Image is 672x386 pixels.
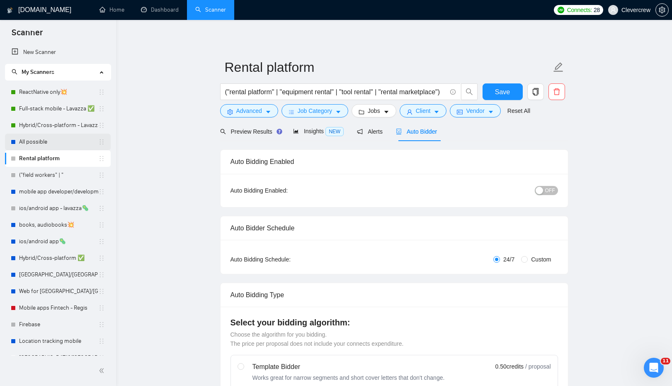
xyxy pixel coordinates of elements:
[252,374,445,382] div: Works great for narrow segments and short cover letters that don't change.
[12,69,17,75] span: search
[495,362,524,371] span: 0.50 credits
[5,217,111,233] li: books, audiobooks💥
[230,216,558,240] div: Auto Bidder Schedule
[98,238,105,245] span: holder
[19,84,98,100] a: ReactNative only💥
[5,349,111,366] li: UAE/Saudi/Quatar
[5,167,111,183] li: ("field workers" | "
[655,7,669,13] a: setting
[525,362,551,371] span: / proposal
[19,349,98,366] a: [GEOGRAPHIC_DATA]/[GEOGRAPHIC_DATA]/Quatar
[293,128,344,134] span: Insights
[553,62,564,73] span: edit
[5,100,111,117] li: Full-stack mobile - Lavazza ✅
[19,250,98,266] a: Hybrid/Cross-platform ✅
[5,333,111,349] li: Location tracking mobile
[98,122,105,129] span: holder
[5,316,111,333] li: Firebase
[5,233,111,250] li: ios/android app🦠
[98,188,105,195] span: holder
[12,68,54,76] span: My Scanners
[483,83,523,100] button: Save
[98,172,105,178] span: holder
[5,150,111,167] li: Rental platform
[19,167,98,183] a: ("field workers" | "
[461,83,478,100] button: search
[227,109,233,115] span: setting
[98,205,105,212] span: holder
[383,109,389,115] span: caret-down
[5,134,111,150] li: All possible
[396,128,437,135] span: Auto Bidder
[325,127,344,136] span: NEW
[12,44,104,61] a: New Scanner
[99,6,124,13] a: homeHome
[457,109,463,115] span: idcard
[644,358,664,378] iframe: Intercom live chat
[99,366,107,375] span: double-left
[396,129,402,134] span: robot
[19,316,98,333] a: Firebase
[220,128,280,135] span: Preview Results
[19,266,98,283] a: [GEOGRAPHIC_DATA]/[GEOGRAPHIC_DATA]
[7,4,13,17] img: logo
[281,104,348,117] button: barsJob Categorycaret-down
[5,117,111,134] li: Hybrid/Cross-platform - Lavazza ✅
[230,283,558,307] div: Auto Bidding Type
[236,106,262,115] span: Advanced
[19,217,98,233] a: books, audiobooks💥
[98,105,105,112] span: holder
[5,250,111,266] li: Hybrid/Cross-platform ✅
[400,104,447,117] button: userClientcaret-down
[19,283,98,300] a: Web for [GEOGRAPHIC_DATA]/[GEOGRAPHIC_DATA]
[5,283,111,300] li: Web for Sweden/Germany
[225,57,551,78] input: Scanner name...
[98,155,105,162] span: holder
[98,305,105,311] span: holder
[5,200,111,217] li: ios/android app - lavazza🦠
[19,333,98,349] a: Location tracking mobile
[230,186,340,195] div: Auto Bidding Enabled:
[548,83,565,100] button: delete
[265,109,271,115] span: caret-down
[461,88,477,95] span: search
[656,7,668,13] span: setting
[357,129,363,134] span: notification
[19,150,98,167] a: Rental platform
[549,88,565,95] span: delete
[220,104,278,117] button: settingAdvancedcaret-down
[230,317,558,328] h4: Select your bidding algorithm:
[500,255,518,264] span: 24/7
[98,139,105,145] span: holder
[661,358,670,364] span: 11
[545,186,555,195] span: OFF
[335,109,341,115] span: caret-down
[495,87,510,97] span: Save
[5,27,49,44] span: Scanner
[98,222,105,228] span: holder
[527,83,544,100] button: copy
[230,331,404,347] span: Choose the algorithm for you bidding. The price per proposal does not include your connects expen...
[368,106,380,115] span: Jobs
[357,128,383,135] span: Alerts
[225,87,446,97] input: Search Freelance Jobs...
[594,5,600,15] span: 28
[230,255,340,264] div: Auto Bidding Schedule:
[5,44,111,61] li: New Scanner
[220,129,226,134] span: search
[359,109,364,115] span: folder
[567,5,592,15] span: Connects:
[655,3,669,17] button: setting
[19,300,98,316] a: Mobile apps Fintech - Regis
[434,109,439,115] span: caret-down
[19,117,98,134] a: Hybrid/Cross-platform - Lavazza ✅
[276,128,283,135] div: Tooltip anchor
[19,200,98,217] a: ios/android app - lavazza🦠
[230,150,558,173] div: Auto Bidding Enabled
[252,362,445,372] div: Template Bidder
[5,183,111,200] li: mobile app developer/development📲
[488,109,494,115] span: caret-down
[450,104,500,117] button: idcardVendorcaret-down
[98,354,105,361] span: holder
[98,271,105,278] span: holder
